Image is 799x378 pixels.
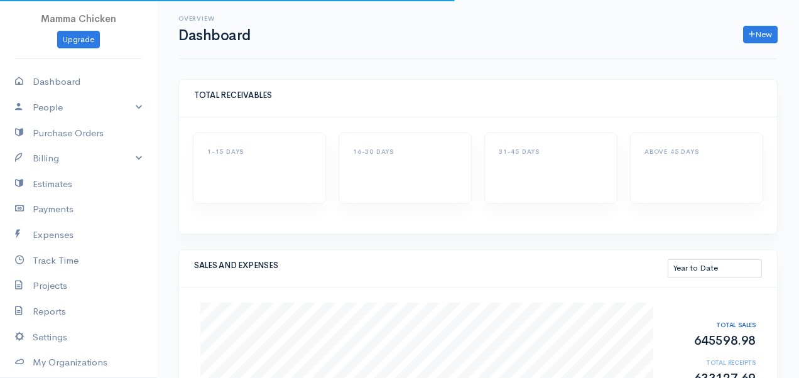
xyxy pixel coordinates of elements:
[673,359,756,366] h6: TOTAL RECEIPTS
[644,148,749,155] h6: ABOVE 45 DAYS
[178,28,251,43] h1: Dashboard
[673,334,756,348] h2: 645598.98
[194,91,762,100] h5: TOTAL RECEIVABLES
[673,321,756,328] h6: TOTAL SALES
[499,148,603,155] h6: 31-45 DAYS
[178,15,251,22] h6: Overview
[353,148,457,155] h6: 16-30 DAYS
[194,261,668,270] h5: SALES AND EXPENSES
[207,148,312,155] h6: 1-15 DAYS
[57,31,100,49] a: Upgrade
[41,13,116,24] span: Mamma Chicken
[743,26,778,44] a: New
